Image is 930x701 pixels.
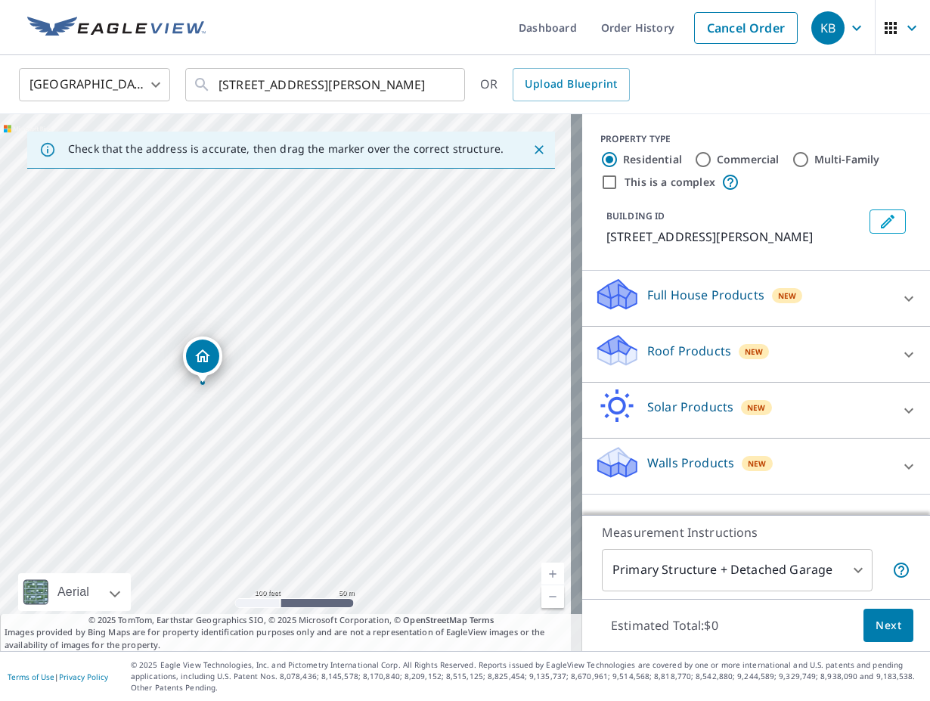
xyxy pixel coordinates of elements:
[745,346,764,358] span: New
[602,549,873,591] div: Primary Structure + Detached Garage
[623,152,682,167] label: Residential
[602,523,910,541] p: Measurement Instructions
[594,445,918,488] div: Walls ProductsNew
[59,672,108,682] a: Privacy Policy
[747,402,766,414] span: New
[606,209,665,222] p: BUILDING ID
[625,175,715,190] label: This is a complex
[694,12,798,44] a: Cancel Order
[717,152,780,167] label: Commercial
[748,458,767,470] span: New
[541,563,564,585] a: Current Level 18, Zoom In
[811,11,845,45] div: KB
[541,585,564,608] a: Current Level 18, Zoom Out
[647,454,734,472] p: Walls Products
[18,573,131,611] div: Aerial
[8,672,54,682] a: Terms of Use
[403,614,467,625] a: OpenStreetMap
[647,342,731,360] p: Roof Products
[68,142,504,156] p: Check that the address is accurate, then drag the marker over the correct structure.
[525,75,617,94] span: Upload Blueprint
[600,132,912,146] div: PROPERTY TYPE
[27,17,206,39] img: EV Logo
[594,333,918,376] div: Roof ProductsNew
[870,209,906,234] button: Edit building 1
[19,64,170,106] div: [GEOGRAPHIC_DATA]
[594,389,918,432] div: Solar ProductsNew
[814,152,880,167] label: Multi-Family
[513,68,629,101] a: Upload Blueprint
[863,609,913,643] button: Next
[606,228,863,246] p: [STREET_ADDRESS][PERSON_NAME]
[131,659,922,693] p: © 2025 Eagle View Technologies, Inc. and Pictometry International Corp. All Rights Reserved. Repo...
[53,573,94,611] div: Aerial
[183,337,222,383] div: Dropped pin, building 1, Residential property, 26102 Butler Springs Ct Katy, TX 77494
[470,614,494,625] a: Terms
[594,277,918,320] div: Full House ProductsNew
[8,672,108,681] p: |
[219,64,434,106] input: Search by address or latitude-longitude
[647,286,764,304] p: Full House Products
[599,609,730,642] p: Estimated Total: $0
[876,616,901,635] span: Next
[892,561,910,579] span: Your report will include the primary structure and a detached garage if one exists.
[480,68,630,101] div: OR
[88,614,494,627] span: © 2025 TomTom, Earthstar Geographics SIO, © 2025 Microsoft Corporation, ©
[778,290,797,302] span: New
[529,140,549,160] button: Close
[647,398,733,416] p: Solar Products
